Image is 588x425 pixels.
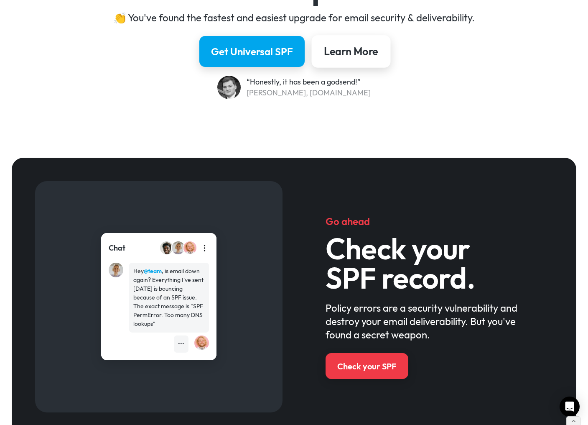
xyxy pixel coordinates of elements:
div: Get Universal SPF [211,45,293,58]
div: Chat [109,243,125,253]
a: Get Universal SPF [199,36,305,67]
div: Open Intercom Messenger [560,397,580,417]
a: Learn More [312,35,391,68]
strong: @team [144,267,162,275]
div: Hey , is email down again? Everything I've sent [DATE] is bouncing because of an SPF issue. The e... [133,267,205,328]
h3: Check your SPF record. [326,234,533,292]
div: [PERSON_NAME], [DOMAIN_NAME] [247,87,371,98]
div: “Honestly, it has been a godsend!” [247,77,371,87]
div: Policy errors are a security vulnerability and destroy your email deliverability. But you've foun... [326,301,533,341]
h5: Go ahead [326,215,533,228]
div: 👏 You've found the fastest and easiest upgrade for email security & deliverability. [51,11,537,24]
div: Check your SPF [337,361,397,372]
div: Learn More [324,44,378,59]
div: ••• [178,340,184,348]
a: Check your SPF [326,353,408,379]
